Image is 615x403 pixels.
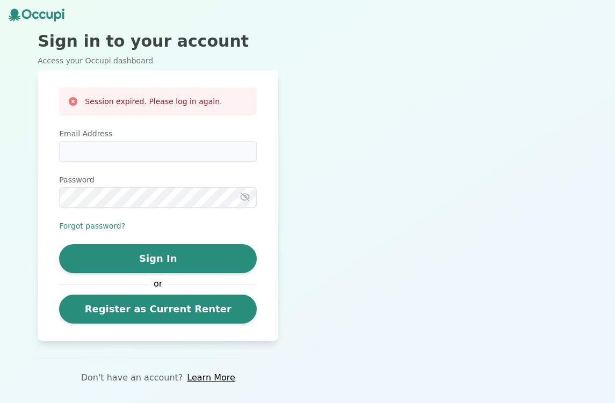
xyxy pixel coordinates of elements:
button: Forgot password? [59,221,125,231]
label: Email Address [59,128,257,139]
h2: Sign in to your account [38,32,278,51]
p: Don't have an account? [81,371,183,384]
span: or [148,277,168,290]
label: Password [59,174,257,185]
a: Register as Current Renter [59,295,257,324]
button: Sign In [59,244,257,273]
a: Learn More [187,371,235,384]
p: Access your Occupi dashboard [38,55,278,66]
h3: Session expired. Please log in again. [85,96,222,107]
